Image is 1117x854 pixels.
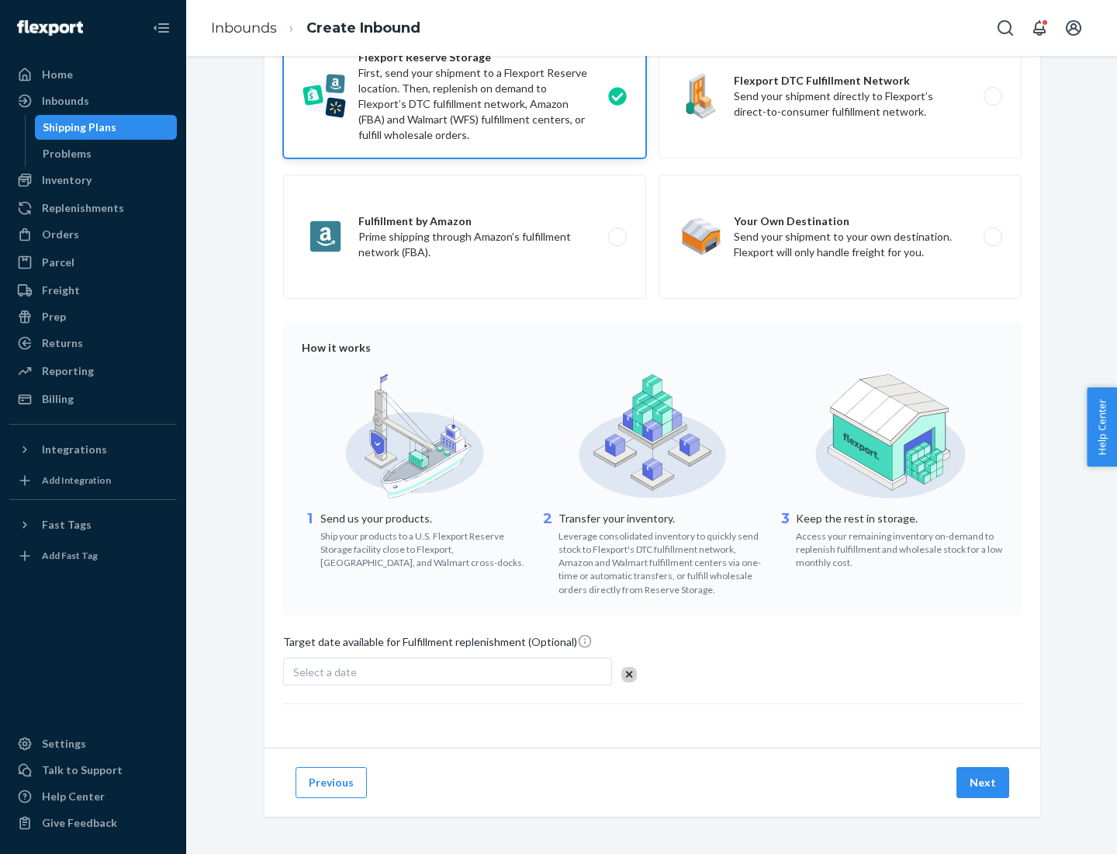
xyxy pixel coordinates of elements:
[43,146,92,161] div: Problems
[43,120,116,135] div: Shipping Plans
[42,255,74,270] div: Parcel
[42,335,83,351] div: Returns
[211,19,277,36] a: Inbounds
[1058,12,1089,43] button: Open account menu
[956,767,1009,798] button: Next
[42,549,98,562] div: Add Fast Tag
[9,784,177,809] a: Help Center
[42,815,117,831] div: Give Feedback
[9,89,177,113] a: Inbounds
[540,509,555,596] div: 2
[9,543,177,568] a: Add Fast Tag
[42,789,105,804] div: Help Center
[306,19,420,36] a: Create Inbound
[302,340,1003,356] div: How it works
[42,67,73,82] div: Home
[42,736,86,752] div: Settings
[42,442,107,457] div: Integrations
[9,387,177,411] a: Billing
[9,196,177,220] a: Replenishments
[9,512,177,537] button: Fast Tags
[293,665,357,679] span: Select a date
[9,811,177,835] button: Give Feedback
[199,5,433,51] ol: breadcrumbs
[777,509,793,569] div: 3
[320,511,527,526] p: Send us your products.
[990,12,1021,43] button: Open Search Box
[9,250,177,275] a: Parcel
[42,93,89,109] div: Inbounds
[558,511,766,526] p: Transfer your inventory.
[302,509,317,569] div: 1
[296,767,367,798] button: Previous
[1024,12,1055,43] button: Open notifications
[42,309,66,325] div: Prep
[9,62,177,87] a: Home
[9,222,177,247] a: Orders
[283,634,593,656] span: Target date available for Fulfillment replenishment (Optional)
[42,474,111,487] div: Add Integration
[42,391,74,407] div: Billing
[42,363,94,379] div: Reporting
[796,526,1003,569] div: Access your remaining inventory on-demand to replenish fulfillment and wholesale stock for a low ...
[9,168,177,193] a: Inventory
[9,437,177,462] button: Integrations
[558,526,766,596] div: Leverage consolidated inventory to quickly send stock to Flexport's DTC fulfillment network, Amaz...
[9,331,177,356] a: Returns
[35,141,178,166] a: Problems
[9,359,177,384] a: Reporting
[17,20,83,36] img: Flexport logo
[42,172,92,188] div: Inventory
[35,115,178,140] a: Shipping Plans
[9,468,177,493] a: Add Integration
[9,731,177,756] a: Settings
[796,511,1003,526] p: Keep the rest in storage.
[146,12,177,43] button: Close Navigation
[42,283,80,298] div: Freight
[42,762,123,778] div: Talk to Support
[42,517,92,533] div: Fast Tags
[320,526,527,569] div: Ship your products to a U.S. Flexport Reserve Storage facility close to Flexport, [GEOGRAPHIC_DAT...
[42,227,79,242] div: Orders
[9,304,177,329] a: Prep
[1087,387,1117,467] button: Help Center
[42,200,124,216] div: Replenishments
[9,278,177,303] a: Freight
[9,758,177,783] a: Talk to Support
